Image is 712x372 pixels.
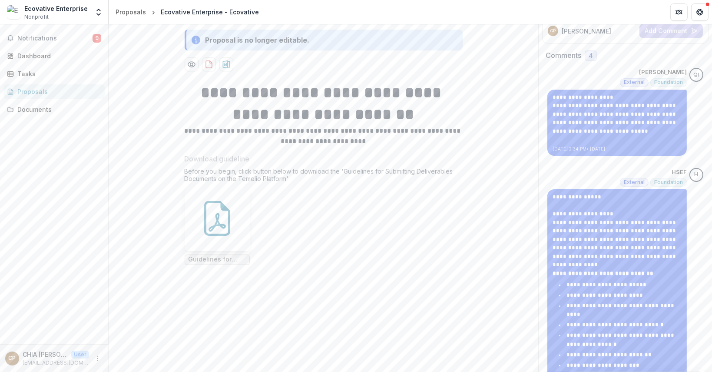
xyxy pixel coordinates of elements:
[3,102,105,117] a: Documents
[654,79,683,85] span: Foundation
[161,7,259,17] div: Ecovative Enterprise - Ecovative
[185,186,250,265] div: Guidelines for Submitting Deliverables Documents.pdf
[691,3,709,21] button: Get Help
[695,172,699,178] div: HSEF
[3,31,105,45] button: Notifications9
[654,179,683,185] span: Foundation
[24,13,49,21] span: Nonprofit
[17,35,93,42] span: Notifications
[17,51,98,60] div: Dashboard
[624,79,645,85] span: External
[93,34,101,43] span: 9
[205,35,310,45] div: Proposal is no longer editable.
[185,168,463,186] div: Before you begin, click button below to download the 'Guidelines for Submitting Deliverables Docu...
[694,72,699,78] div: Qistina Izahan
[17,105,98,114] div: Documents
[93,353,103,364] button: More
[17,69,98,78] div: Tasks
[624,179,645,185] span: External
[553,146,682,152] p: [DATE] 2:34 PM • [DATE]
[23,350,68,359] p: CHIA [PERSON_NAME]
[219,57,233,71] button: download-proposal
[546,51,581,60] h2: Comments
[71,351,89,359] p: User
[672,168,687,177] p: HSEF
[3,84,105,99] a: Proposals
[112,6,262,18] nav: breadcrumb
[639,24,703,38] button: Add Comment
[17,87,98,96] div: Proposals
[185,154,250,164] p: Download guideline
[23,359,89,367] p: [EMAIL_ADDRESS][DOMAIN_NAME]
[9,355,16,361] div: CHIA SIOK PHENG
[3,49,105,63] a: Dashboard
[562,27,611,36] p: [PERSON_NAME]
[670,3,688,21] button: Partners
[3,67,105,81] a: Tasks
[93,3,105,21] button: Open entity switcher
[112,6,149,18] a: Proposals
[24,4,88,13] div: Ecovative Enterprise
[7,5,21,19] img: Ecovative Enterprise
[550,29,556,33] div: CHIA SIOK PHENG
[189,256,246,263] span: Guidelines for Submitting Deliverables Documents.pdf
[116,7,146,17] div: Proposals
[639,68,687,77] p: [PERSON_NAME]
[589,52,593,60] span: 4
[202,57,216,71] button: download-proposal
[185,57,199,71] button: Preview 64d6bd5c-5754-4e56-8ad7-f03eecd1a9a8-4.pdf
